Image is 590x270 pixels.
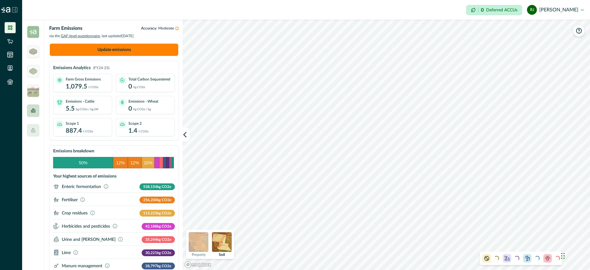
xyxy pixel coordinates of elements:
[49,25,82,32] p: Farm Emissions
[93,65,109,71] p: (FY24-25)
[561,247,565,265] div: Drag
[184,261,211,268] a: Mapbox logo
[128,104,132,113] p: 0
[1,7,10,13] img: Logo
[88,84,98,90] p: t CO2e
[83,128,93,134] p: t CO2e
[53,157,174,168] svg: Emissions Breakdown
[62,263,102,268] p: Manure management
[66,121,79,126] p: Scope 1
[128,99,158,104] p: Emissions - Wheat
[128,76,170,82] p: Total Carbon Sequestered
[61,34,100,38] span: GAF-level questionnaire
[50,44,178,56] button: Update emissions
[527,2,584,17] button: ranjon jonas[PERSON_NAME]
[62,237,116,242] p: Urine and [PERSON_NAME]
[62,250,71,255] p: Lime
[128,121,142,126] p: Scope 2
[140,210,175,217] p: 113,223 kg CO2e
[158,26,175,30] span: Moderate
[66,126,82,135] p: 887.4
[27,85,39,97] img: insight_readygraze-175b0a17.jpg
[62,210,88,215] p: Crop residues
[53,65,91,71] p: Emissions Analytics
[142,263,175,269] p: 28,797 kg CO2e
[66,76,101,82] p: Farm Gross Emissions
[142,249,175,256] p: 30,221 kg CO2e
[192,253,206,256] p: Property
[212,232,232,252] img: soil preview
[139,128,148,134] p: t CO2e
[66,104,75,113] p: 5.5
[141,26,158,30] span: Accuracy:
[559,241,590,270] iframe: Chat Widget
[189,232,208,252] img: property preview
[142,223,175,230] p: 42,188 kg CO2e
[128,126,137,135] p: 1.4
[66,99,94,104] p: Emissions - Cattle
[481,8,484,13] p: 0
[53,148,94,155] p: Emissions breakdown
[66,82,87,91] p: 1,079.5
[140,197,175,203] p: 256,200 kg CO2e
[62,224,110,229] p: Herbicides and pesticides
[219,253,225,256] p: Soil
[62,184,101,189] p: Enteric fermentation
[49,33,179,40] p: via the , last updated [DATE]
[29,68,37,74] img: greenham_never_ever-a684a177.png
[486,8,517,12] p: Deferred ACCUs
[29,49,37,55] img: greenham_logo-5a2340bd.png
[133,106,151,112] p: kg CO2e / kg
[27,26,39,38] img: insight_carbon-39e2b7a3.png
[183,20,590,270] canvas: Map
[53,173,116,180] p: Your highest sources of emissions
[140,183,175,190] p: 538,154 kg CO2e
[133,84,145,90] p: kg CO2e
[62,197,78,202] p: Fertiliser
[142,236,175,243] p: 35,244 kg CO2e
[76,106,99,112] p: kg CO2e / kg LW
[128,82,132,91] p: 0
